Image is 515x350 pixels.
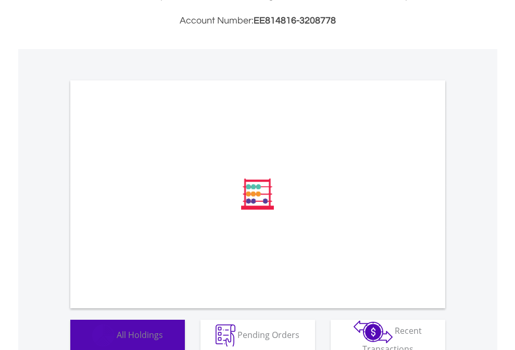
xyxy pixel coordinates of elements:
img: pending_instructions-wht.png [216,324,235,347]
span: EE814816-3208778 [254,16,336,26]
span: All Holdings [117,329,163,340]
h3: Account Number: [70,14,445,28]
img: holdings-wht.png [92,324,115,347]
img: transactions-zar-wht.png [354,320,393,343]
span: Pending Orders [237,329,299,340]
